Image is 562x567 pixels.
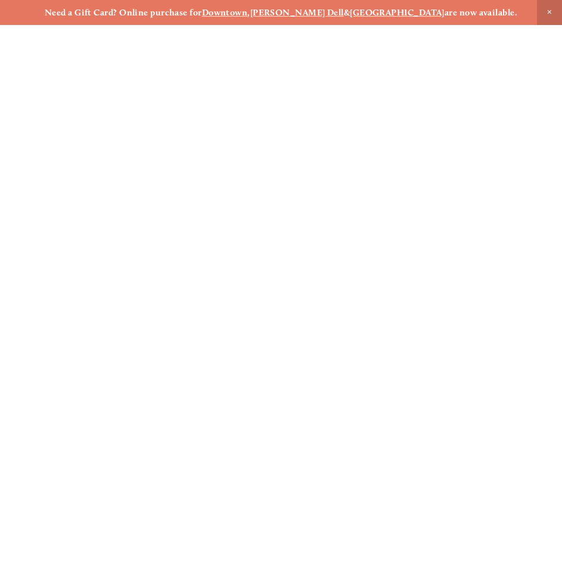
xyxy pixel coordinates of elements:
a: Downtown [202,7,248,18]
strong: Need a Gift Card? Online purchase for [45,7,202,18]
strong: are now available. [445,7,517,18]
strong: , [247,7,250,18]
a: [GEOGRAPHIC_DATA] [350,7,445,18]
strong: & [344,7,350,18]
a: [PERSON_NAME] Dell [250,7,344,18]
